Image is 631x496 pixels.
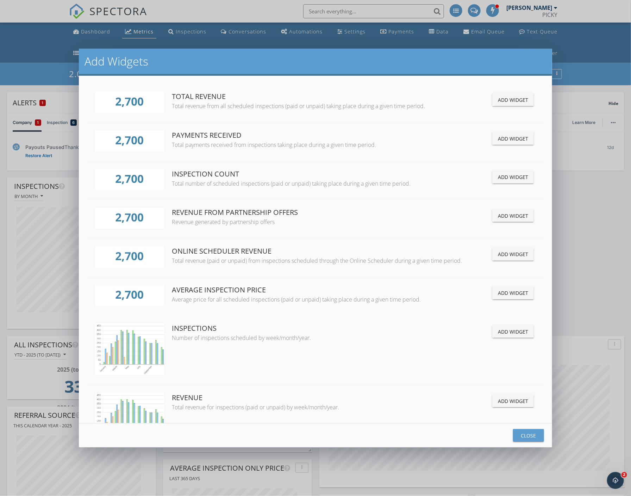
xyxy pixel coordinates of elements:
[172,169,489,179] div: Inspection Count
[172,246,489,256] div: Online Scheduler Revenue
[621,472,627,478] span: 2
[519,432,538,439] div: Close
[498,96,528,104] div: Add Widget
[498,135,528,142] div: Add Widget
[492,209,534,222] button: Add Widget
[492,325,534,338] button: Add Widget
[172,323,489,334] div: Inspections
[94,246,165,268] img: table.png
[498,250,528,258] div: Add Widget
[498,397,528,405] div: Add Widget
[172,141,489,149] div: Total payments received from inspections taking place during a given time period.
[172,91,489,102] div: Total Revenue
[85,54,546,68] h2: Add Widgets
[94,130,165,152] img: table.png
[172,102,489,110] div: Total revenue from all scheduled inspections (paid or unpaid) taking place during a given time pe...
[513,429,544,442] button: Close
[172,285,489,295] div: Average Inspection Price
[172,218,489,226] div: Revenue generated by partnership offers
[94,285,165,307] img: table.png
[172,207,489,218] div: Revenue from Partnership Offers
[172,179,489,188] div: Total number of scheduled inspections (paid or unpaid) taking place during a given time period.
[172,334,489,342] div: Number of inspections scheduled by week/month/year.
[498,328,528,335] div: Add Widget
[492,287,534,299] button: Add Widget
[607,472,624,489] iframe: Intercom live chat
[172,295,489,304] div: Average price for all scheduled inspections (paid or unpaid) taking place during a given time per...
[94,392,165,445] img: tbar.png
[498,212,528,219] div: Add Widget
[498,173,528,181] div: Add Widget
[498,289,528,297] div: Add Widget
[492,395,534,407] button: Add Widget
[94,169,165,191] img: table.png
[172,403,489,411] div: Total revenue for inspections (paid or unpaid) by week/month/year.
[94,91,165,113] img: table.png
[492,248,534,261] button: Add Widget
[492,93,534,106] button: Add Widget
[172,130,489,141] div: Payments Received
[94,207,165,229] img: table.png
[94,323,165,376] img: tbar.png
[172,392,489,403] div: Revenue
[172,256,489,265] div: Total revenue (paid or unpaid) from inspections scheduled through the Online Scheduler during a g...
[492,171,534,184] button: Add Widget
[492,132,534,145] button: Add Widget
